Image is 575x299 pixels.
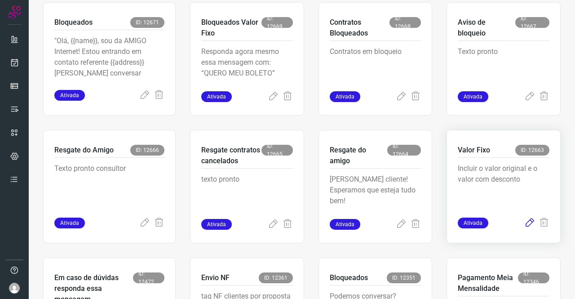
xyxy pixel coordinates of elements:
span: Ativada [54,218,85,228]
span: Ativada [54,90,85,101]
p: Bloqueados [54,17,93,28]
p: Incluir o valor original e o valor com desconto [458,163,549,208]
img: avatar-user-boy.jpg [9,283,20,294]
p: Resgate contratos cancelados [201,145,261,166]
span: Ativada [330,91,360,102]
span: Ativada [201,91,232,102]
p: "Olá, {{name}}, sou da AMIGO Internet! Estou entrando em contato referente {{address}} [PERSON_NA... [54,36,164,80]
span: ID: 12666 [130,145,164,156]
p: Contratos em bloqueio [330,46,421,91]
p: Envio NF [201,272,230,283]
span: ID: 12664 [387,145,421,156]
span: ID: 12361 [259,272,293,283]
span: Ativada [458,218,488,228]
span: ID: 12472 [133,272,164,283]
span: ID: 12665 [261,145,293,156]
p: Bloqueados Valor Fixo [201,17,261,39]
span: Ativada [201,219,232,230]
span: ID: 12663 [515,145,549,156]
span: ID: 12668 [389,17,421,28]
p: Responda agora mesmo essa mensagem com: “QUERO MEU BOLETO” [201,46,293,91]
p: Texto pronto [458,46,549,91]
span: ID: 12351 [387,272,421,283]
span: ID: 12669 [261,17,293,28]
span: Ativada [458,91,488,102]
p: Pagamento Meia Mensalidade [458,272,518,294]
p: Aviso de bloqueio [458,17,515,39]
span: ID: 12346 [518,272,549,283]
p: Texto pronto consultor [54,163,164,208]
img: Logo [8,5,21,19]
p: Bloqueados [330,272,368,283]
p: Valor Fixo [458,145,490,156]
span: Ativada [330,219,360,230]
p: Resgate do Amigo [54,145,114,156]
p: Resgate do amigo [330,145,387,166]
span: ID: 12667 [515,17,549,28]
span: ID: 12671 [130,17,164,28]
p: Contratos Bloqueados [330,17,390,39]
p: [PERSON_NAME] cliente! Esperamos que esteja tudo bem! [330,174,421,219]
p: texto pronto [201,174,293,219]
